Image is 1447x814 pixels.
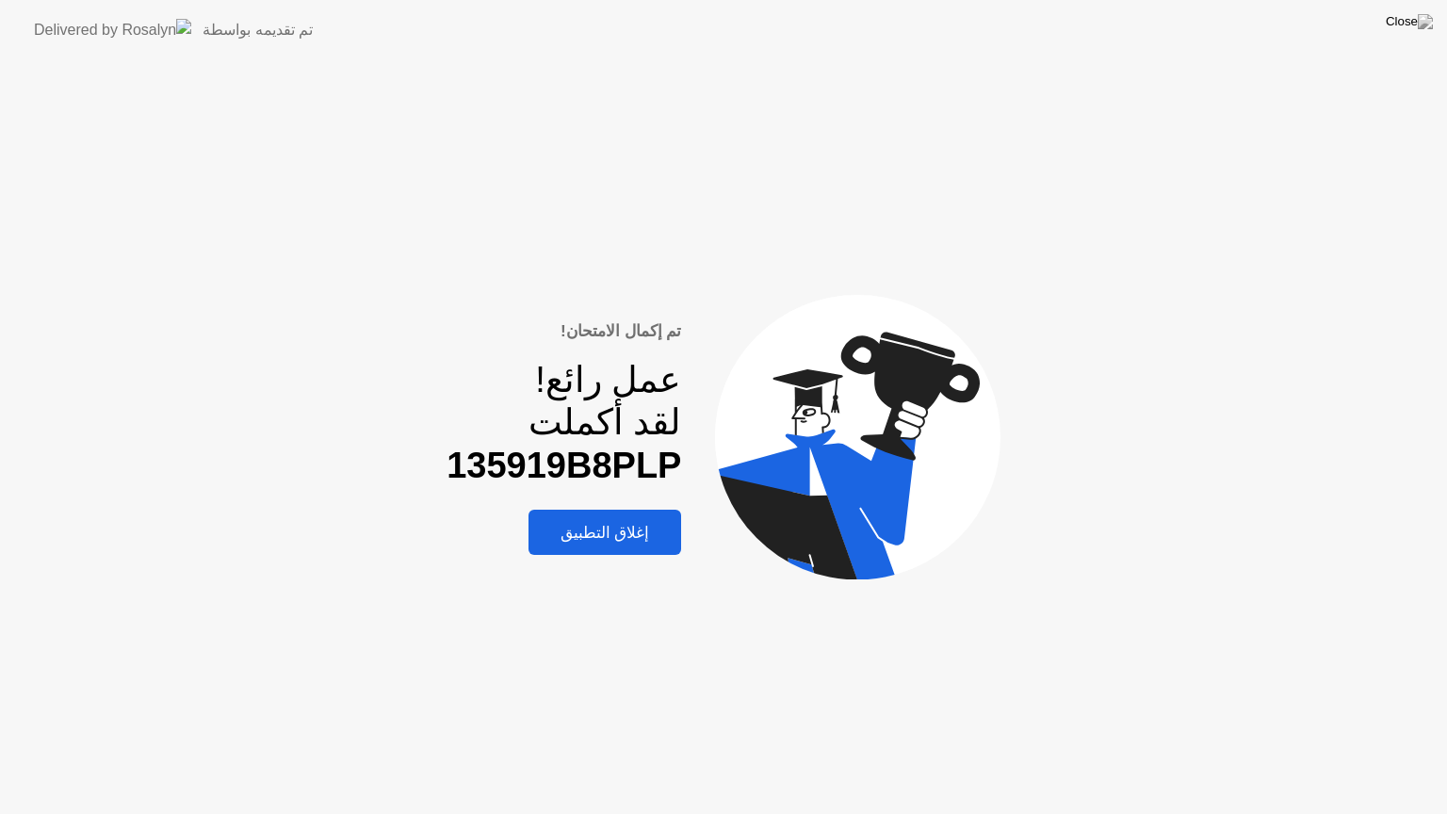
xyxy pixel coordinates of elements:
img: Close [1386,14,1433,29]
img: Delivered by Rosalyn [34,19,191,41]
div: عمل رائع! لقد أكملت [447,359,681,488]
div: تم إكمال الامتحان! [447,319,681,344]
b: 135919B8PLP [447,446,681,485]
button: إغلاق التطبيق [528,510,682,555]
div: تم تقديمه بواسطة [203,19,313,41]
div: إغلاق التطبيق [534,523,676,543]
